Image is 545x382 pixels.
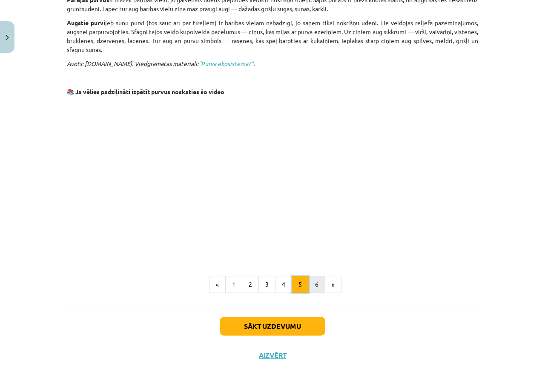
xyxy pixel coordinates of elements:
button: 5 [292,276,309,293]
button: 3 [258,276,275,293]
button: 6 [308,276,325,293]
em: Avots: [DOMAIN_NAME]. Viedgrāmatas materiāli: . [67,60,255,67]
button: Sākt uzdevumu [220,317,325,336]
img: icon-close-lesson-0947bae3869378f0d4975bcd49f059093ad1ed9edebbc8119c70593378902aed.svg [6,35,9,40]
p: jeb sūnu purvi (tos sauc arī par tīreļiem) ir barības vielām nabadzīgi, jo saņem tikai nokrišņu ū... [67,18,478,54]
button: « [209,276,226,293]
strong: 📚 Ja vēlies padziļināti izpētīt purvus noskaties šo video [67,88,224,95]
button: 2 [242,276,259,293]
a: ’’Purva ekosistēma?’’ [198,60,253,67]
button: Aizvērt [256,351,289,359]
button: 4 [275,276,292,293]
button: 1 [225,276,242,293]
button: » [325,276,341,293]
b: Augstie purvi [67,19,105,26]
nav: Page navigation example [67,276,478,293]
